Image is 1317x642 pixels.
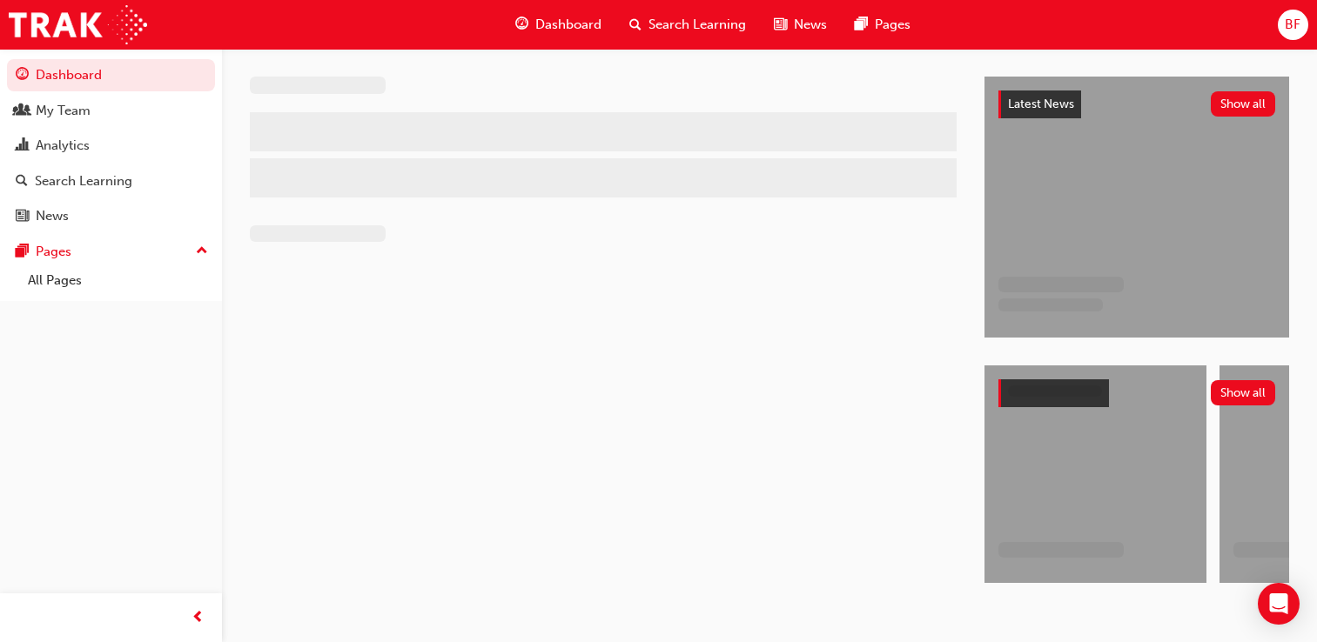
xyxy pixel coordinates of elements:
a: Search Learning [7,165,215,197]
span: Pages [875,15,910,35]
button: Show all [1211,380,1276,405]
a: Show all [998,379,1275,407]
div: News [36,206,69,226]
a: guage-iconDashboard [501,7,615,43]
a: Dashboard [7,59,215,91]
span: prev-icon [192,607,205,629]
button: BF [1278,10,1308,40]
a: news-iconNews [760,7,841,43]
span: pages-icon [16,244,29,260]
span: news-icon [16,209,29,224]
a: Latest NewsShow all [998,90,1275,118]
div: Analytics [36,136,90,156]
div: Search Learning [35,171,132,191]
div: Pages [36,242,71,262]
button: Pages [7,236,215,268]
a: News [7,200,215,232]
span: news-icon [774,14,787,36]
button: Show all [1211,91,1276,117]
span: people-icon [16,104,29,119]
button: DashboardMy TeamAnalyticsSearch LearningNews [7,56,215,236]
span: up-icon [196,240,208,263]
a: Analytics [7,130,215,162]
div: My Team [36,101,91,121]
span: search-icon [629,14,642,36]
a: search-iconSearch Learning [615,7,760,43]
a: pages-iconPages [841,7,924,43]
span: News [794,15,827,35]
span: guage-icon [515,14,528,36]
span: Latest News [1008,97,1074,111]
span: guage-icon [16,68,29,84]
span: search-icon [16,174,28,190]
div: Open Intercom Messenger [1258,583,1300,625]
span: BF [1285,15,1300,35]
span: Search Learning [648,15,746,35]
span: chart-icon [16,138,29,154]
img: Trak [9,5,147,44]
a: My Team [7,95,215,127]
span: Dashboard [535,15,601,35]
a: All Pages [21,267,215,294]
span: pages-icon [855,14,868,36]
